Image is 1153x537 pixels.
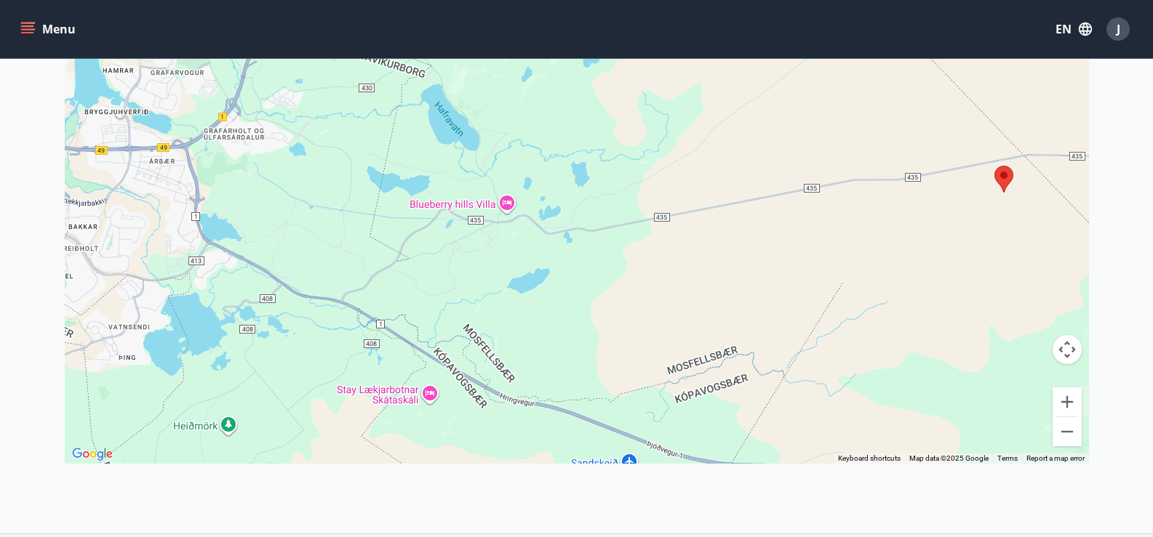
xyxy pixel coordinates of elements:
[1053,417,1082,446] button: Zoom out
[838,453,901,464] button: Keyboard shortcuts
[909,454,989,462] span: Map data ©2025 Google
[1101,12,1136,47] button: J
[1053,335,1082,364] button: Map camera controls
[68,445,116,464] a: Open this area in Google Maps (opens a new window)
[68,445,116,464] img: Google
[17,16,81,42] button: menu
[1026,454,1085,462] a: Report a map error
[1053,387,1082,416] button: Zoom in
[997,454,1018,462] a: Terms (opens in new tab)
[1050,16,1098,42] button: EN
[1117,21,1120,37] span: J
